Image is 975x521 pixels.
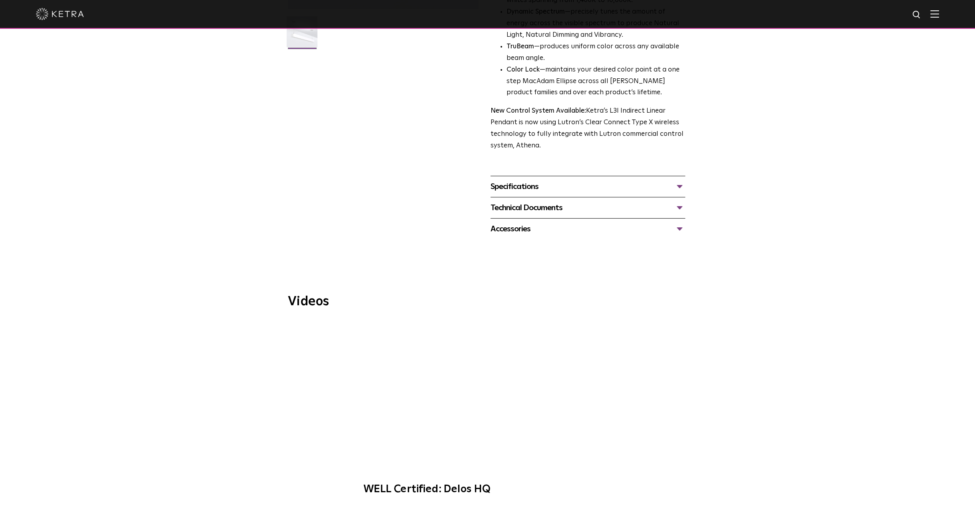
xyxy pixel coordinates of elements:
strong: Color Lock [506,66,540,73]
strong: New Control System Available: [490,107,586,114]
li: —maintains your desired color point at a one step MacAdam Ellipse across all [PERSON_NAME] produc... [506,64,685,99]
h3: Videos [288,295,688,308]
img: search icon [912,10,922,20]
img: Hamburger%20Nav.svg [930,10,939,18]
strong: TruBeam [506,43,534,50]
div: Specifications [490,180,685,193]
img: L3I-Linear-2021-Web-Square [287,16,317,53]
li: —produces uniform color across any available beam angle. [506,41,685,64]
div: Technical Documents [490,201,685,214]
div: Accessories [490,223,685,235]
img: ketra-logo-2019-white [36,8,84,20]
p: Ketra’s L3I Indirect Linear Pendant is now using Lutron’s Clear Connect Type X wireless technolog... [490,105,685,152]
